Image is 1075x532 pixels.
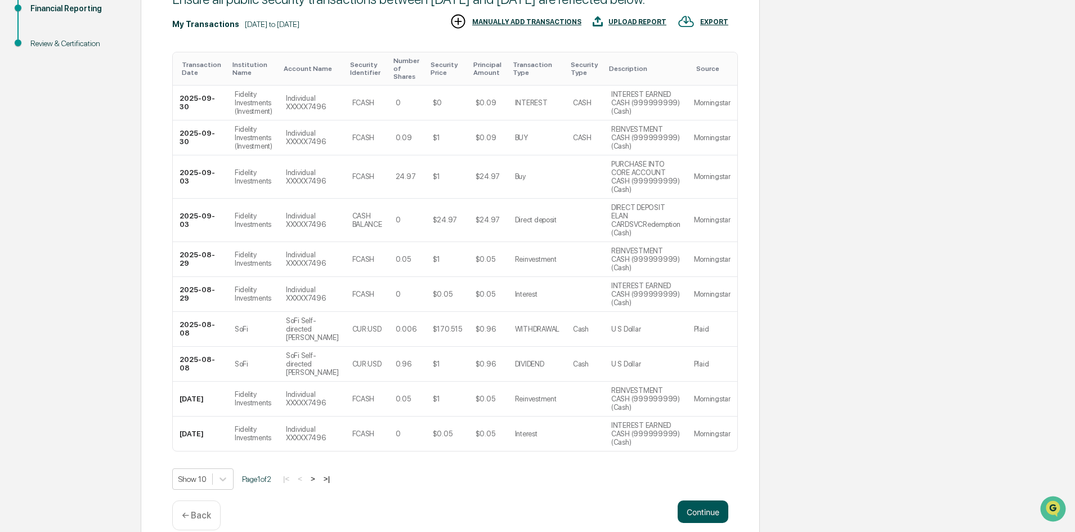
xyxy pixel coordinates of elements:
div: Buy [515,172,526,181]
div: DIRECT DEPOSIT ELAN CARDSVCRedemption (Cash) [611,203,680,237]
div: 0.09 [396,133,412,142]
div: 0 [396,430,401,438]
button: >| [320,474,333,484]
div: $0.05 [476,290,495,298]
div: We're available if you need us! [38,97,142,106]
td: Plaid [687,347,737,382]
span: Data Lookup [23,163,71,175]
div: Toggle SortBy [571,61,600,77]
td: Individual XXXXX7496 [279,417,346,451]
td: Morningstar [687,417,737,451]
div: $24.97 [476,216,500,224]
td: Morningstar [687,120,737,155]
div: Toggle SortBy [284,65,341,73]
div: FCASH [352,99,375,107]
div: REINVESTMENT CASH (999999999) (Cash) [611,125,680,150]
div: Fidelity Investments [235,285,272,302]
td: 2025-08-29 [173,277,228,312]
div: Toggle SortBy [350,61,384,77]
button: > [307,474,319,484]
div: DIVIDEND [515,360,544,368]
td: 2025-08-08 [173,312,228,347]
div: $0.05 [476,255,495,263]
div: Fidelity Investments (Investment) [235,125,272,150]
td: Individual XXXXX7496 [279,277,346,312]
div: PURCHASE INTO CORE ACCOUNT CASH (999999999) (Cash) [611,160,680,194]
div: $1 [433,255,440,263]
div: Interest [515,430,537,438]
a: 🗄️Attestations [77,137,144,158]
div: Start new chat [38,86,185,97]
td: Morningstar [687,277,737,312]
div: SoFi [235,325,248,333]
div: Cash [573,360,589,368]
div: $0.05 [476,395,495,403]
a: Powered byPylon [79,190,136,199]
div: Reinvestment [515,255,557,263]
div: Fidelity Investments [235,425,272,442]
div: [DATE] to [DATE] [245,20,299,29]
iframe: Open customer support [1039,495,1069,525]
div: 24.97 [396,172,416,181]
div: 🔎 [11,164,20,173]
td: Morningstar [687,155,737,199]
div: Review & Certification [30,38,123,50]
td: Individual XXXXX7496 [279,242,346,277]
img: 1746055101610-c473b297-6a78-478c-a979-82029cc54cd1 [11,86,32,106]
td: Plaid [687,312,737,347]
div: $0.05 [476,430,495,438]
td: Morningstar [687,199,737,242]
span: Attestations [93,142,140,153]
div: $1 [433,133,440,142]
div: 0.05 [396,395,411,403]
div: CUR:USD [352,360,382,368]
div: 0 [396,216,401,224]
div: $0.09 [476,99,496,107]
td: [DATE] [173,382,228,417]
p: ← Back [182,510,211,521]
div: INTEREST EARNED CASH (999999999) (Cash) [611,281,680,307]
div: REINVESTMENT CASH (999999999) (Cash) [611,386,680,412]
div: $1 [433,172,440,181]
div: U S Dollar [611,360,640,368]
div: CASH [573,133,592,142]
td: Individual XXXXX7496 [279,199,346,242]
div: FCASH [352,430,375,438]
div: $0.96 [476,325,496,333]
div: MANUALLY ADD TRANSACTIONS [472,18,581,26]
div: Interest [515,290,537,298]
td: 2025-08-29 [173,242,228,277]
div: U S Dollar [611,325,640,333]
div: $170.515 [433,325,462,333]
td: 2025-08-08 [173,347,228,382]
td: Morningstar [687,86,737,120]
img: UPLOAD REPORT [593,13,603,30]
span: Preclearance [23,142,73,153]
div: 0 [396,99,401,107]
div: SoFi [235,360,248,368]
div: Toggle SortBy [182,61,223,77]
div: FCASH [352,255,375,263]
div: Toggle SortBy [696,65,733,73]
div: FCASH [352,172,375,181]
div: $1 [433,360,440,368]
div: Cash [573,325,589,333]
div: $0.05 [433,290,453,298]
span: Page 1 of 2 [242,475,271,484]
a: 🖐️Preclearance [7,137,77,158]
div: Reinvestment [515,395,557,403]
div: $0.05 [433,430,453,438]
div: Fidelity Investments [235,212,272,229]
div: CASH [573,99,592,107]
span: Pylon [112,191,136,199]
div: WITHDRAWAL [515,325,559,333]
td: Individual XXXXX7496 [279,382,346,417]
div: 0.96 [396,360,411,368]
div: $0.96 [476,360,496,368]
div: 0.006 [396,325,416,333]
div: $24.97 [476,172,500,181]
div: INTEREST EARNED CASH (999999999) (Cash) [611,90,680,115]
div: Fidelity Investments (Investment) [235,90,272,115]
td: Morningstar [687,382,737,417]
